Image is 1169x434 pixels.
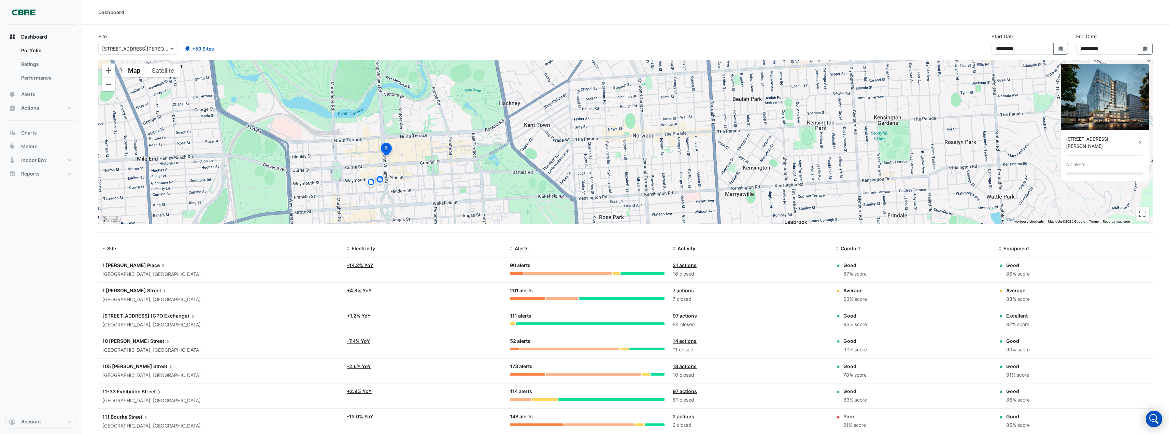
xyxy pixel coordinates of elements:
[164,312,196,320] span: Exchange)
[1006,337,1030,345] div: Good
[673,396,828,404] div: 81 closed
[5,126,76,140] button: Charts
[1048,220,1085,223] span: Map data ©2025 Google
[1006,312,1029,319] div: Excellent
[21,157,47,164] span: Indoor Env
[102,288,146,293] span: 1 [PERSON_NAME]
[843,295,867,303] div: 63% score
[1058,46,1064,52] fa-icon: Select Date
[673,414,694,419] a: 2 actions
[510,262,665,269] div: 90 alerts
[16,71,76,85] a: Performance
[98,9,124,16] div: Dashboard
[100,215,123,224] img: Google
[673,338,697,344] a: 14 actions
[9,170,16,177] app-icon: Reports
[1066,136,1137,150] div: [STREET_ADDRESS][PERSON_NAME]
[21,170,40,177] span: Reports
[16,57,76,71] a: Ratings
[1006,413,1030,420] div: Good
[147,287,168,294] span: Street
[98,33,107,40] label: Site
[510,312,665,320] div: 111 alerts
[102,262,146,268] span: 1 [PERSON_NAME]
[1006,371,1029,379] div: 91% score
[673,313,697,319] a: 97 actions
[347,288,372,293] a: +4.8% YoY
[102,321,339,329] div: [GEOGRAPHIC_DATA], [GEOGRAPHIC_DATA]
[1006,287,1030,294] div: Average
[843,270,867,278] div: 87% score
[5,87,76,101] button: Alerts
[843,321,867,328] div: 93% score
[9,33,16,40] app-icon: Dashboard
[1136,207,1149,221] button: Toggle fullscreen view
[347,313,371,319] a: +1.2% YoY
[347,388,372,394] a: +2.9% YoY
[1014,219,1044,224] button: Keyboard shortcuts
[192,45,214,52] span: +59 Sites
[1089,220,1099,223] a: Terms (opens in new tab)
[21,104,39,111] span: Actions
[673,270,828,278] div: 16 closed
[510,388,665,395] div: 114 alerts
[180,43,218,55] button: +59 Sites
[102,389,141,394] span: 11-33 Exhibition
[1003,246,1029,251] span: Equipment
[673,371,828,379] div: 10 closed
[515,246,529,251] span: Alerts
[5,30,76,44] button: Dashboard
[102,338,149,344] span: 10 [PERSON_NAME]
[841,246,860,251] span: Comfort
[1006,363,1029,370] div: Good
[150,337,171,345] span: Street
[843,312,867,319] div: Good
[142,388,162,395] span: Street
[510,287,665,295] div: 201 alerts
[843,421,866,429] div: 21% score
[102,313,163,319] span: [STREET_ADDRESS] (GPO
[1006,295,1030,303] div: 83% score
[374,174,385,186] img: site-pin.svg
[1006,262,1030,269] div: Good
[352,246,375,251] span: Electricity
[347,363,371,369] a: -2.6% YoY
[21,33,47,40] span: Dashboard
[102,414,127,420] span: 111 Bourke
[347,414,373,419] a: -13.0% YoY
[21,418,41,425] span: Account
[102,422,339,430] div: [GEOGRAPHIC_DATA], [GEOGRAPHIC_DATA]
[102,64,115,77] button: Zoom in
[843,346,867,354] div: 90% score
[100,215,123,224] a: Open this area in Google Maps (opens a new window)
[1061,64,1149,130] img: 60 King William Street
[1006,388,1030,395] div: Good
[379,142,394,158] img: site-pin-selected.svg
[1146,411,1162,427] div: Open Intercom Messenger
[1006,321,1029,328] div: 97% score
[5,153,76,167] button: Indoor Env
[1103,220,1130,223] a: Report a map error
[510,413,665,421] div: 148 alerts
[102,270,339,278] div: [GEOGRAPHIC_DATA], [GEOGRAPHIC_DATA]
[16,44,76,57] a: Portfolio
[673,262,697,268] a: 21 actions
[1006,396,1030,404] div: 86% score
[673,346,828,354] div: 11 closed
[128,413,149,420] span: Street
[366,177,376,189] img: site-pin.svg
[5,415,76,429] button: Account
[9,91,16,98] app-icon: Alerts
[5,167,76,181] button: Reports
[843,413,866,420] div: Poor
[1006,421,1030,429] div: 85% score
[347,262,373,268] a: -14.2% YoY
[1006,346,1030,354] div: 90% score
[673,363,697,369] a: 18 actions
[122,64,146,77] button: Show street map
[9,104,16,111] app-icon: Actions
[146,64,180,77] button: Show satellite imagery
[1066,161,1085,168] div: No alerts
[992,33,1014,40] label: Start Date
[843,396,867,404] div: 83% score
